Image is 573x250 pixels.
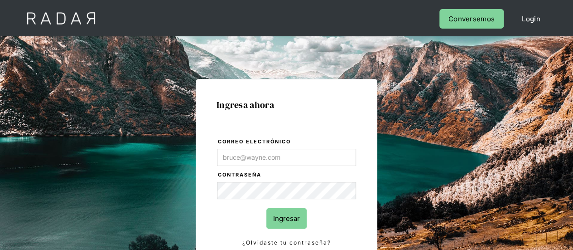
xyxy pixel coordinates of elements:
[513,9,549,29] a: Login
[266,208,307,229] input: Ingresar
[218,137,356,147] label: Correo electrónico
[217,238,356,248] a: ¿Olvidaste tu contraseña?
[439,9,504,29] a: Conversemos
[217,100,356,110] h1: Ingresa ahora
[217,137,356,248] form: Login Form
[217,149,356,166] input: bruce@wayne.com
[218,171,356,180] label: Contraseña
